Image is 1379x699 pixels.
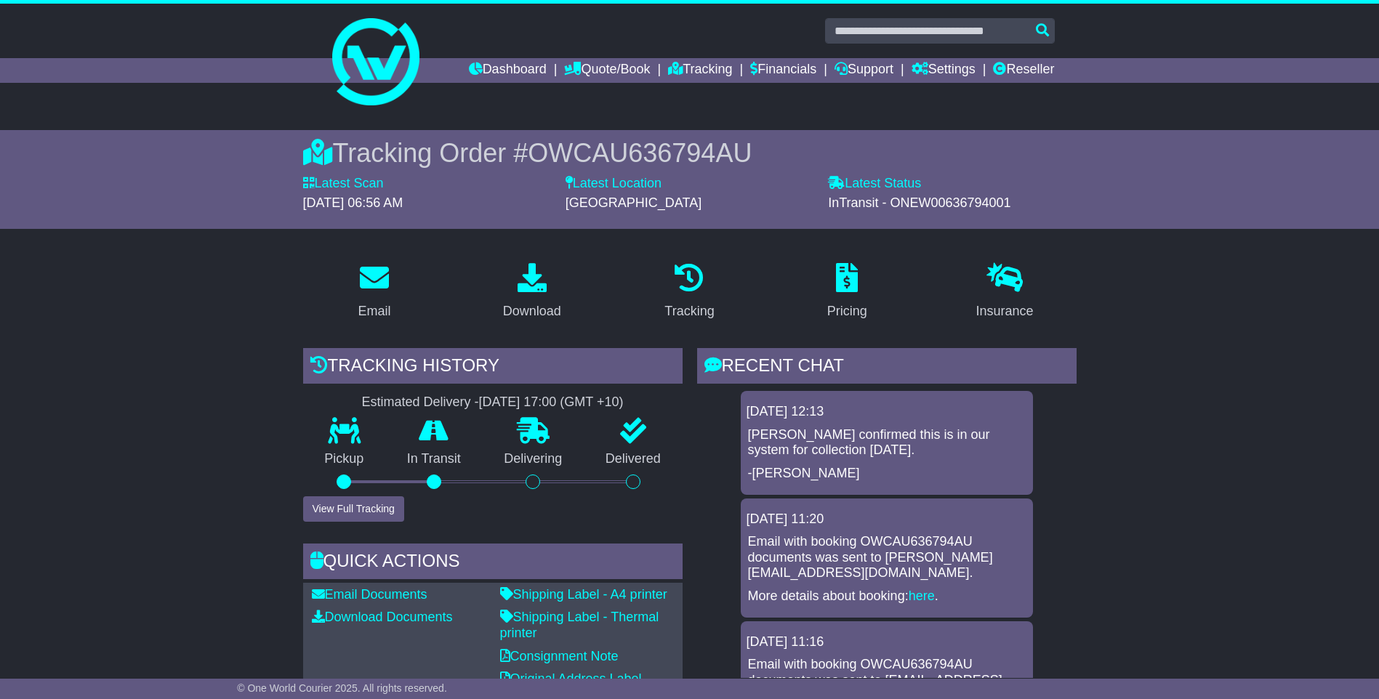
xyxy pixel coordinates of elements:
span: © One World Courier 2025. All rights reserved. [237,682,447,694]
p: In Transit [385,451,483,467]
p: Delivered [584,451,683,467]
label: Latest Scan [303,176,384,192]
div: Insurance [976,302,1034,321]
a: Consignment Note [500,649,619,663]
span: [GEOGRAPHIC_DATA] [566,195,701,210]
a: Download Documents [312,610,453,624]
p: -[PERSON_NAME] [748,466,1026,482]
div: Tracking [664,302,714,321]
a: Email [348,258,400,326]
label: Latest Status [828,176,921,192]
a: Shipping Label - Thermal printer [500,610,659,640]
label: Latest Location [566,176,662,192]
a: Download [494,258,571,326]
p: Pickup [303,451,386,467]
a: Email Documents [312,587,427,602]
a: Financials [750,58,816,83]
div: [DATE] 12:13 [747,404,1027,420]
div: Download [503,302,561,321]
a: Settings [912,58,976,83]
div: Pricing [827,302,867,321]
span: [DATE] 06:56 AM [303,195,403,210]
a: Shipping Label - A4 printer [500,587,667,602]
a: Reseller [993,58,1054,83]
p: Email with booking OWCAU636794AU documents was sent to [PERSON_NAME][EMAIL_ADDRESS][DOMAIN_NAME]. [748,534,1026,581]
div: Tracking Order # [303,137,1077,169]
a: here [909,589,935,603]
a: Support [835,58,893,83]
div: Email [358,302,390,321]
div: Tracking history [303,348,683,387]
div: [DATE] 11:20 [747,512,1027,528]
a: Quote/Book [564,58,650,83]
a: Tracking [668,58,732,83]
a: Pricing [818,258,877,326]
div: [DATE] 11:16 [747,634,1027,650]
p: [PERSON_NAME] confirmed this is in our system for collection [DATE]. [748,427,1026,458]
p: More details about booking: . [748,589,1026,605]
a: Dashboard [469,58,547,83]
div: Quick Actions [303,544,683,583]
a: Tracking [655,258,723,326]
button: View Full Tracking [303,496,404,522]
div: [DATE] 17:00 (GMT +10) [479,395,624,411]
a: Original Address Label [500,671,642,686]
div: Estimated Delivery - [303,395,683,411]
a: Insurance [967,258,1043,326]
span: InTransit - ONEW00636794001 [828,195,1010,210]
p: Delivering [483,451,584,467]
span: OWCAU636794AU [528,138,752,168]
div: RECENT CHAT [697,348,1077,387]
